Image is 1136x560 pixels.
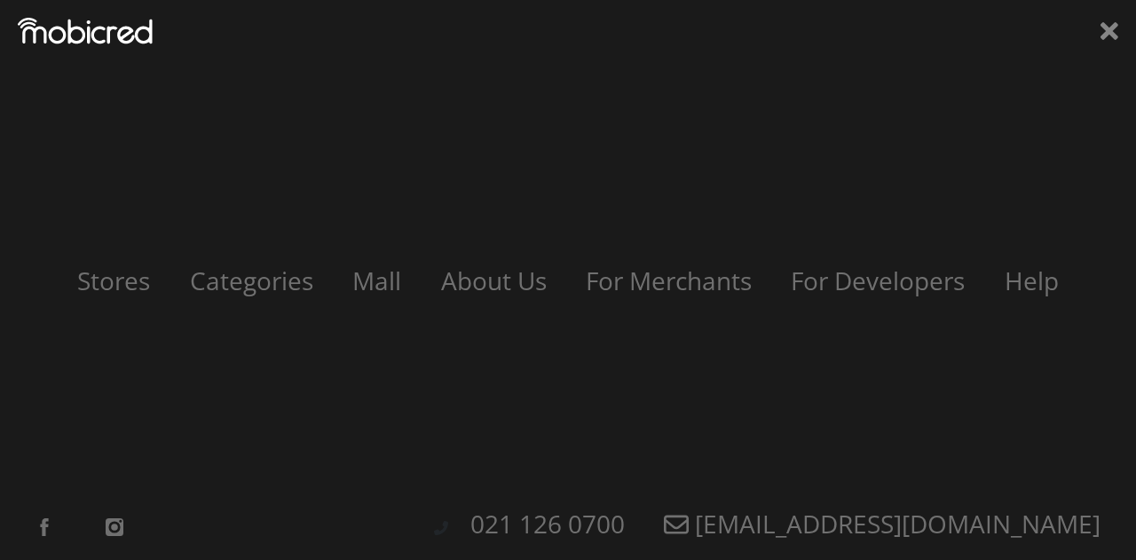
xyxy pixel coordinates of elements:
a: For Developers [773,264,982,297]
a: About Us [423,264,564,297]
a: Help [987,264,1077,297]
a: Mall [335,264,419,297]
img: Mobicred [18,18,153,44]
a: Categories [172,264,331,297]
a: [EMAIL_ADDRESS][DOMAIN_NAME] [646,507,1118,540]
a: 021 126 0700 [453,507,643,540]
a: Stores [59,264,168,297]
a: For Merchants [568,264,769,297]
